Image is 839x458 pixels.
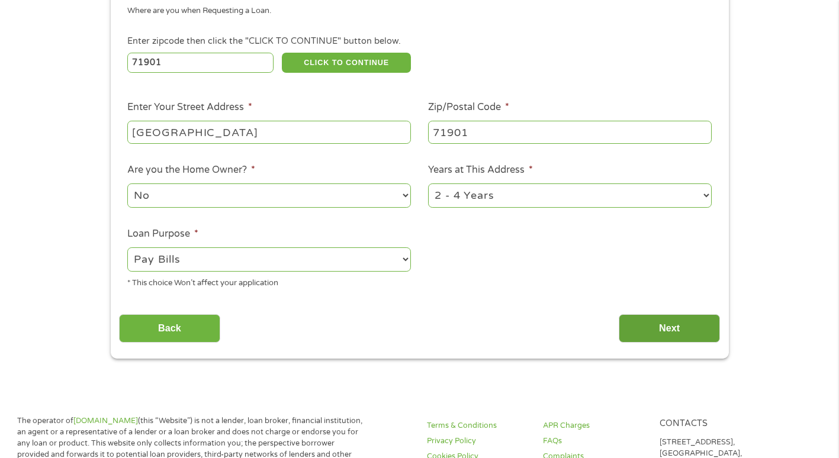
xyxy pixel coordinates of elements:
a: [DOMAIN_NAME] [73,416,138,425]
input: Back [119,314,220,343]
div: Enter zipcode then click the "CLICK TO CONTINUE" button below. [127,35,711,48]
input: Enter Zipcode (e.g 01510) [127,53,274,73]
div: Where are you when Requesting a Loan. [127,5,703,17]
label: Loan Purpose [127,228,198,240]
button: CLICK TO CONTINUE [282,53,411,73]
label: Enter Your Street Address [127,101,252,114]
a: Privacy Policy [427,436,529,447]
input: 1 Main Street [127,121,411,143]
label: Zip/Postal Code [428,101,509,114]
a: APR Charges [543,420,645,431]
a: Terms & Conditions [427,420,529,431]
input: Next [619,314,720,343]
label: Years at This Address [428,164,533,176]
h4: Contacts [660,418,761,430]
label: Are you the Home Owner? [127,164,255,176]
div: * This choice Won’t affect your application [127,273,411,289]
a: FAQs [543,436,645,447]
